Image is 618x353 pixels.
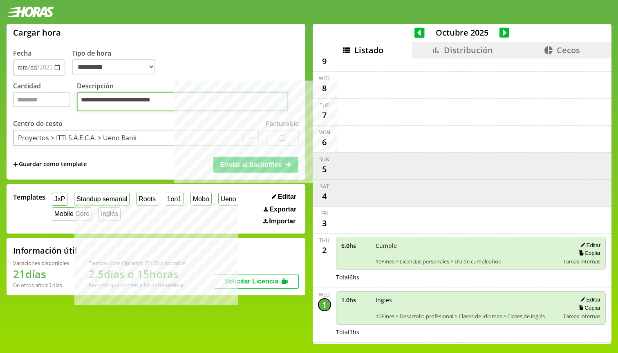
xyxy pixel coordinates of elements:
[341,296,370,304] span: 1.0 hs
[269,193,299,201] button: Editar
[190,193,212,205] button: Mobo
[13,49,31,58] label: Fecha
[318,55,331,68] div: 9
[376,296,558,304] span: Ingles
[77,92,288,111] textarea: Descripción
[136,193,158,205] button: Roots
[18,133,137,142] div: Proyectos > ITTI S.A.E.C.A. > Ueno Bank
[318,244,331,257] div: 2
[13,119,63,128] label: Centro de costo
[13,245,77,256] h2: Información útil
[318,163,331,176] div: 5
[266,119,299,128] label: Facturable
[319,237,329,244] div: Thu
[318,82,331,95] div: 8
[52,207,92,220] button: Mobile Core
[165,193,184,205] button: 1on1
[319,75,330,82] div: Wed
[224,278,278,285] span: Solicitar Licencia
[318,217,331,230] div: 3
[214,274,299,289] button: Solicitar Licencia
[563,258,600,265] span: Tareas internas
[318,129,330,136] div: Mon
[99,207,121,220] button: Inglés
[213,157,298,172] button: Enviar al backoffice
[218,193,239,205] button: Ueno
[318,109,331,122] div: 7
[13,259,69,267] div: Vacaciones disponibles
[89,281,186,289] div: Recordá que vencen a fin de
[13,160,87,169] span: +Guardar como template
[13,27,61,38] h1: Cargar hora
[13,193,45,202] span: Templates
[157,281,184,289] b: Diciembre
[376,313,558,320] span: 10Pines > Desarrollo profesional > Clases de Idiomas > Clases de inglés
[7,7,54,17] img: logotipo
[318,190,331,203] div: 4
[89,267,186,281] h1: 2.5 días o 15 horas
[425,27,499,38] span: Octubre 2025
[313,58,611,343] div: scrollable content
[269,218,296,225] span: Importar
[89,259,186,267] div: Tiempo Libre Optativo (TiLO) disponible
[318,136,331,149] div: 6
[13,281,69,289] div: De otros años: 5 días
[578,242,600,249] button: Editar
[72,49,162,76] label: Tipo de hora
[13,267,69,281] h1: 21 días
[576,304,600,311] button: Copiar
[354,45,383,56] span: Listado
[319,291,330,298] div: Wed
[376,242,558,250] span: Cumple
[376,258,558,265] span: 10Pines > Licencias personales > Dia de cumpleaños
[13,81,77,113] label: Cantidad
[220,161,282,168] span: Enviar al backoffice
[336,273,606,281] div: Total 6 hs
[557,45,580,56] span: Cecos
[261,205,299,214] button: Exportar
[336,328,606,336] div: Total 1 hs
[321,210,328,217] div: Fri
[319,156,329,163] div: Sun
[13,92,70,107] input: Cantidad
[578,296,600,303] button: Editar
[52,193,67,205] button: JxP
[576,250,600,256] button: Copiar
[269,206,296,213] span: Exportar
[278,193,296,200] span: Editar
[444,45,493,56] span: Distribución
[320,102,329,109] div: Tue
[320,183,329,190] div: Sat
[72,59,155,74] select: Tipo de hora
[13,160,18,169] span: +
[341,242,370,250] span: 6.0 hs
[74,193,130,205] button: Standup semanal
[77,81,299,113] label: Descripción
[318,298,331,311] div: 1
[563,313,600,320] span: Tareas internas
